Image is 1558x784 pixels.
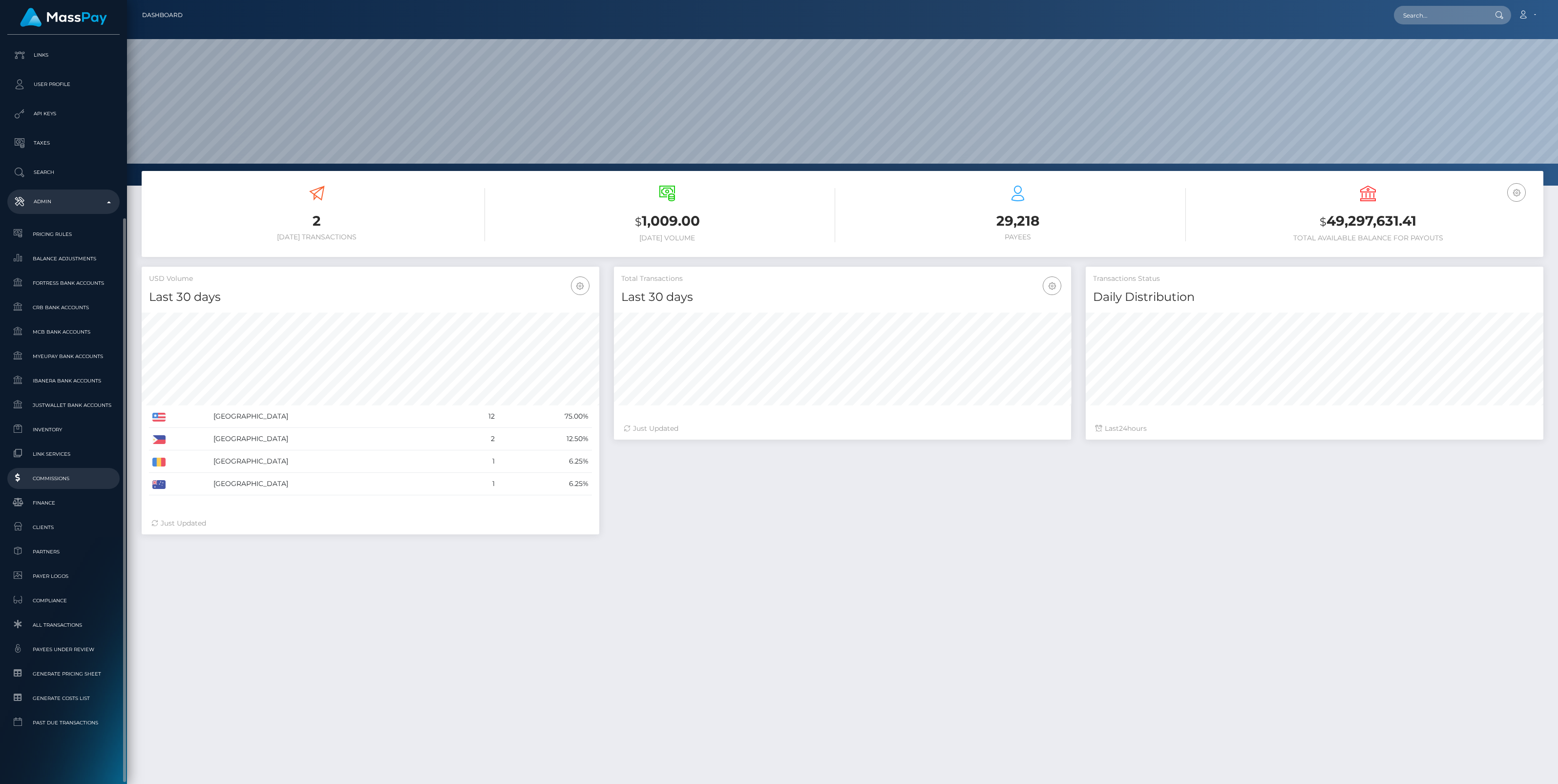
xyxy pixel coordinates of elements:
[11,644,116,655] span: Payees under Review
[11,424,116,435] span: Inventory
[850,212,1186,231] h3: 29,218
[7,370,120,391] a: Ibanera Bank Accounts
[498,473,592,495] td: 6.25%
[500,234,836,242] h6: [DATE] Volume
[7,663,120,684] a: Generate Pricing Sheet
[1200,212,1537,232] h3: 49,297,631.41
[210,450,458,473] td: [GEOGRAPHIC_DATA]
[458,450,498,473] td: 1
[7,468,120,489] a: Commissions
[11,448,116,460] span: Link Services
[7,297,120,318] a: CRB Bank Accounts
[7,419,120,440] a: Inventory
[7,639,120,660] a: Payees under Review
[11,48,116,63] p: Links
[11,194,116,209] p: Admin
[11,229,116,240] span: Pricing Rules
[11,400,116,411] span: JustWallet Bank Accounts
[11,277,116,289] span: Fortress Bank Accounts
[11,106,116,121] p: API Keys
[11,595,116,606] span: Compliance
[7,102,120,126] a: API Keys
[1200,234,1537,242] h6: Total Available Balance for Payouts
[498,405,592,428] td: 75.00%
[498,450,592,473] td: 6.25%
[7,72,120,97] a: User Profile
[7,492,120,513] a: Finance
[11,717,116,728] span: Past Due Transactions
[7,224,120,245] a: Pricing Rules
[11,326,116,338] span: MCB Bank Accounts
[11,302,116,313] span: CRB Bank Accounts
[11,165,116,180] p: Search
[11,375,116,386] span: Ibanera Bank Accounts
[152,458,166,466] img: RO.png
[11,546,116,557] span: Partners
[850,233,1186,241] h6: Payees
[7,273,120,294] a: Fortress Bank Accounts
[149,212,485,231] h3: 2
[210,473,458,495] td: [GEOGRAPHIC_DATA]
[210,405,458,428] td: [GEOGRAPHIC_DATA]
[500,212,836,232] h3: 1,009.00
[498,428,592,450] td: 12.50%
[11,136,116,150] p: Taxes
[1093,289,1536,306] h4: Daily Distribution
[1119,424,1127,433] span: 24
[635,215,642,229] small: $
[458,428,498,450] td: 2
[11,473,116,484] span: Commissions
[152,480,166,489] img: AU.png
[1320,215,1326,229] small: $
[7,517,120,538] a: Clients
[11,571,116,582] span: Payer Logos
[11,619,116,631] span: All Transactions
[20,8,107,27] img: MassPay Logo
[149,274,592,284] h5: USD Volume
[7,43,120,67] a: Links
[11,693,116,704] span: Generate Costs List
[11,668,116,679] span: Generate Pricing Sheet
[7,321,120,342] a: MCB Bank Accounts
[1093,274,1536,284] h5: Transactions Status
[142,5,183,25] a: Dashboard
[7,346,120,367] a: MyEUPay Bank Accounts
[11,77,116,92] p: User Profile
[7,444,120,465] a: Link Services
[7,590,120,611] a: Compliance
[7,395,120,416] a: JustWallet Bank Accounts
[7,614,120,636] a: All Transactions
[458,405,498,428] td: 12
[621,274,1064,284] h5: Total Transactions
[7,712,120,733] a: Past Due Transactions
[458,473,498,495] td: 1
[11,253,116,264] span: Balance Adjustments
[7,688,120,709] a: Generate Costs List
[1095,424,1534,434] div: Last hours
[621,289,1064,306] h4: Last 30 days
[11,497,116,509] span: Finance
[152,413,166,422] img: US.png
[7,566,120,587] a: Payer Logos
[210,428,458,450] td: [GEOGRAPHIC_DATA]
[149,233,485,241] h6: [DATE] Transactions
[11,351,116,362] span: MyEUPay Bank Accounts
[7,131,120,155] a: Taxes
[149,289,592,306] h4: Last 30 days
[7,160,120,185] a: Search
[1394,6,1486,24] input: Search...
[7,190,120,214] a: Admin
[152,435,166,444] img: PH.png
[151,518,590,529] div: Just Updated
[11,522,116,533] span: Clients
[7,541,120,562] a: Partners
[7,248,120,269] a: Balance Adjustments
[624,424,1062,434] div: Just Updated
